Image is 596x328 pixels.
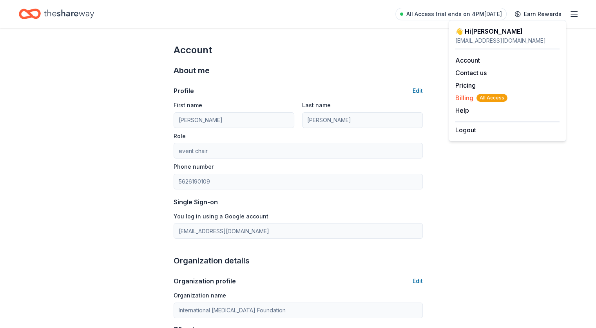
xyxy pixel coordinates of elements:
[455,68,487,77] button: Contact us
[455,36,560,45] div: [EMAIL_ADDRESS][DOMAIN_NAME]
[19,5,94,23] a: Home
[413,276,423,286] button: Edit
[174,44,423,56] div: Account
[455,81,476,89] a: Pricing
[174,292,226,299] label: Organization name
[476,94,507,102] span: All Access
[455,106,469,115] button: Help
[455,56,480,64] a: Account
[174,197,423,207] div: Single Sign-on
[455,27,560,36] div: 👋 Hi [PERSON_NAME]
[455,93,507,103] span: Billing
[510,7,566,21] a: Earn Rewards
[406,9,502,19] span: All Access trial ends on 4PM[DATE]
[395,8,507,20] a: All Access trial ends on 4PM[DATE]
[174,213,268,220] label: You log in using a Google account
[174,132,186,140] label: Role
[174,86,194,96] div: Profile
[455,93,507,103] button: BillingAll Access
[174,254,423,267] div: Organization details
[174,163,214,171] label: Phone number
[174,64,423,77] div: About me
[455,125,476,135] button: Logout
[413,86,423,96] button: Edit
[302,101,331,109] label: Last name
[174,101,202,109] label: First name
[174,276,236,286] div: Organization profile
